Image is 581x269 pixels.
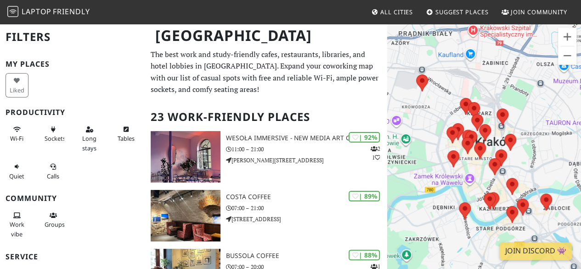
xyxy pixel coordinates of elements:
button: Zoom out [558,46,576,65]
h3: Bussola Coffee [226,252,387,260]
div: | 92% [349,132,380,143]
h2: Filters [6,23,140,51]
span: All Cities [380,8,413,16]
h3: My Places [6,60,140,69]
span: Group tables [45,220,65,229]
p: 07:00 – 21:00 [226,204,387,212]
a: Join Discord 👾 [500,242,572,260]
button: Groups [42,208,65,232]
button: Sockets [42,122,65,146]
span: Power sockets [45,134,66,143]
h2: 23 Work-Friendly Places [151,103,382,131]
p: 2 1 [370,144,380,162]
div: | 88% [349,250,380,260]
span: People working [10,220,24,238]
span: Work-friendly tables [117,134,134,143]
img: LaptopFriendly [7,6,18,17]
a: Costa Coffee | 89% Costa Coffee 07:00 – 21:00 [STREET_ADDRESS] [145,190,387,241]
a: Wesoła Immersive - New Media Art Center | 92% 21 Wesoła Immersive - New Media Art Center 11:00 – ... [145,131,387,183]
p: [STREET_ADDRESS] [226,215,387,223]
span: Join Community [511,8,567,16]
p: [PERSON_NAME][STREET_ADDRESS] [226,156,387,165]
span: Suggest Places [435,8,489,16]
button: Long stays [78,122,101,155]
div: | 89% [349,191,380,201]
h3: Service [6,252,140,261]
button: Quiet [6,159,28,183]
img: Costa Coffee [151,190,220,241]
button: Tables [114,122,137,146]
button: Work vibe [6,208,28,241]
a: Join Community [498,4,571,20]
span: Quiet [9,172,24,180]
a: All Cities [367,4,417,20]
h3: Productivity [6,108,140,117]
button: Calls [42,159,65,183]
p: 11:00 – 21:00 [226,145,387,154]
span: Long stays [82,134,96,152]
button: Zoom in [558,28,576,46]
h3: Wesoła Immersive - New Media Art Center [226,134,387,142]
span: Video/audio calls [47,172,59,180]
img: Wesoła Immersive - New Media Art Center [151,131,220,183]
span: Laptop [22,6,51,17]
h3: Costa Coffee [226,193,387,201]
h1: [GEOGRAPHIC_DATA] [148,23,385,48]
a: LaptopFriendly LaptopFriendly [7,4,90,20]
span: Stable Wi-Fi [10,134,23,143]
span: Friendly [53,6,90,17]
button: Wi-Fi [6,122,28,146]
a: Suggest Places [423,4,492,20]
p: The best work and study-friendly cafes, restaurants, libraries, and hotel lobbies in [GEOGRAPHIC_... [151,49,382,96]
h3: Community [6,194,140,203]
